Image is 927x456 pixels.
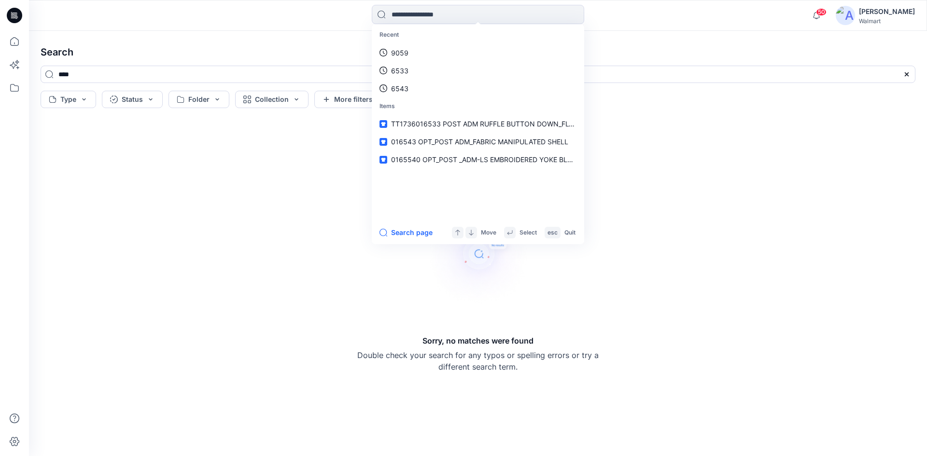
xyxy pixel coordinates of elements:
img: avatar [836,6,855,25]
p: Double check your search for any typos or spelling errors or try a different search term. [357,349,599,373]
p: Move [481,228,496,238]
p: esc [548,228,558,238]
button: More filters [314,91,381,108]
h4: Search [33,39,923,66]
img: Sorry, no matches were found [420,196,536,312]
h5: Sorry, no matches were found [422,335,534,346]
p: Items [374,97,582,115]
span: TT1736016533 POST ADM RUFFLE BUTTON DOWN_FLT005 [391,120,586,128]
span: 50 [816,8,827,16]
p: 6533 [391,66,408,76]
button: Type [41,91,96,108]
div: Walmart [859,17,915,25]
a: 9059 [374,44,582,62]
a: 016543 OPT_POST ADM_FABRIC MANIPULATED SHELL [374,133,582,151]
button: Status [102,91,163,108]
span: 016543 OPT_POST ADM_FABRIC MANIPULATED SHELL [391,138,568,146]
span: 0165540 OPT_POST _ADM-LS EMBROIDERED YOKE BLOUSE [391,155,586,164]
p: Quit [564,228,576,238]
button: Collection [235,91,309,108]
a: 6533 [374,62,582,80]
p: 6543 [391,83,408,94]
div: [PERSON_NAME] [859,6,915,17]
button: Folder [169,91,229,108]
p: Recent [374,26,582,44]
a: 6543 [374,80,582,97]
a: TT1736016533 POST ADM RUFFLE BUTTON DOWN_FLT005 [374,115,582,133]
a: 0165540 OPT_POST _ADM-LS EMBROIDERED YOKE BLOUSE [374,151,582,168]
p: 9059 [391,48,408,58]
p: Select [520,228,537,238]
button: Search page [379,227,433,238]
